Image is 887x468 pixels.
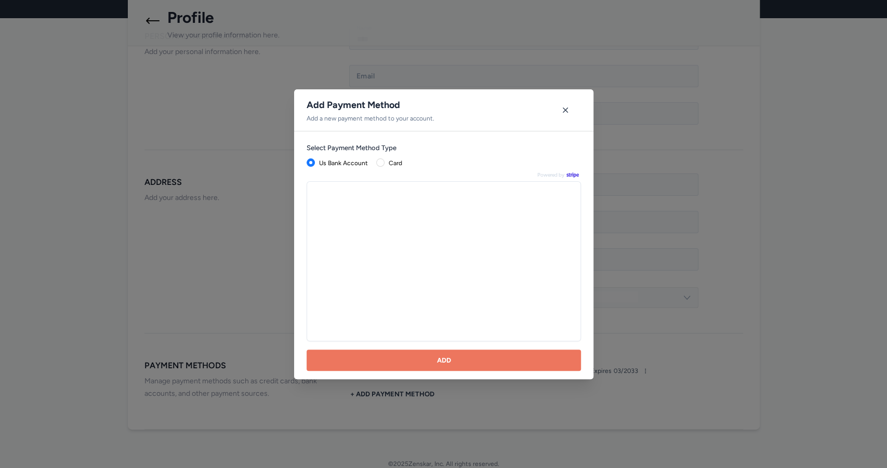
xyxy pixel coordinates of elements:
[307,114,434,123] p: Add a new payment method to your account.
[307,350,581,371] button: Add
[307,169,581,181] div: Powered by
[307,140,396,156] h1: Select Payment Method Type
[389,159,402,167] div: card
[307,98,434,112] h1: Add Payment Method
[319,159,368,167] div: us bank account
